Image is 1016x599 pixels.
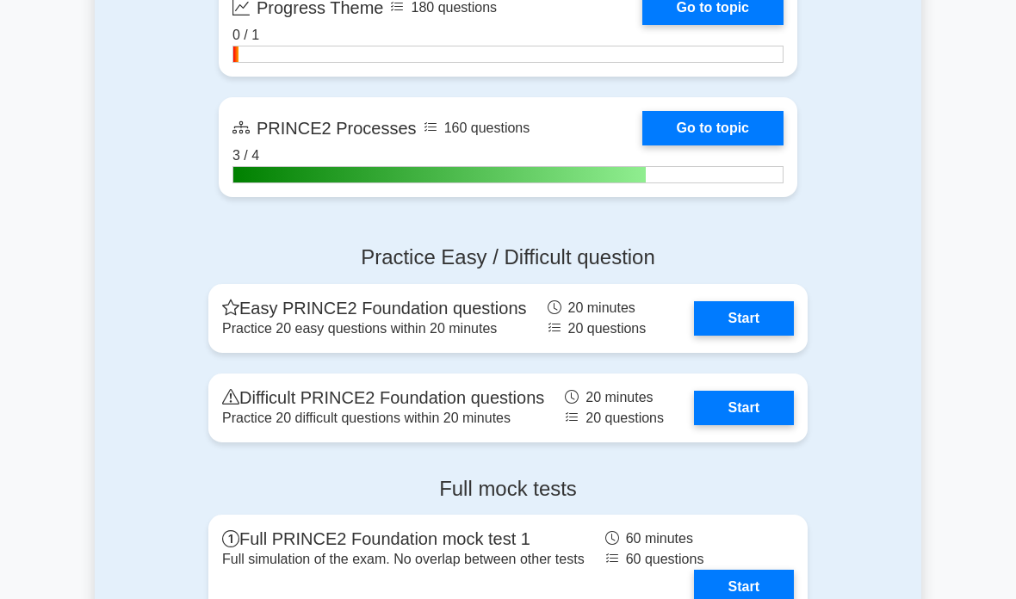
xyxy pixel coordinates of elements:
[694,391,794,425] a: Start
[208,245,808,270] h4: Practice Easy / Difficult question
[642,111,784,145] a: Go to topic
[694,301,794,336] a: Start
[208,477,808,502] h4: Full mock tests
